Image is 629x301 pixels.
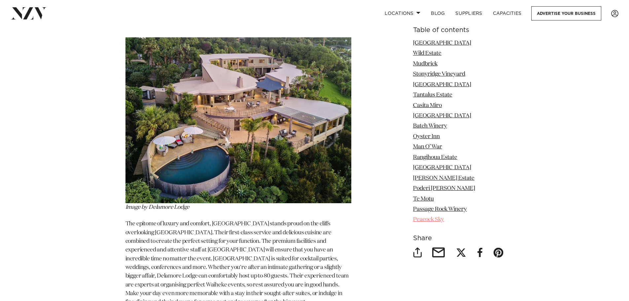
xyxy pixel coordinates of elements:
a: Oyster Inn [413,134,440,139]
a: Man O’ War [413,144,442,150]
a: Casita Miro [413,103,442,108]
a: [GEOGRAPHIC_DATA] [413,113,471,119]
a: Advertise your business [531,6,601,20]
a: Locations [379,6,426,20]
a: Wild Estate [413,51,441,56]
h6: Share [413,235,504,242]
a: [GEOGRAPHIC_DATA] [413,40,471,46]
a: Mudbrick [413,61,437,67]
a: SUPPLIERS [450,6,487,20]
span: Image by Delamore Lodge [125,205,190,210]
a: Batch Winery [413,124,447,129]
h6: Table of contents [413,27,504,34]
a: Poderi [PERSON_NAME] [413,186,475,191]
a: [PERSON_NAME] Estate [413,175,474,181]
a: Rangihoua Estate [413,155,457,160]
a: [GEOGRAPHIC_DATA] [413,165,471,170]
a: [GEOGRAPHIC_DATA] [413,82,471,88]
a: Stonyridge Vineyard [413,71,465,77]
a: Capacities [488,6,527,20]
a: Te Motu [413,196,434,202]
a: Peacock Sky [413,217,444,222]
a: Tantalus Estate [413,92,452,98]
a: BLOG [426,6,450,20]
img: nzv-logo.png [11,7,47,19]
a: Passage Rock Winery [413,207,467,212]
